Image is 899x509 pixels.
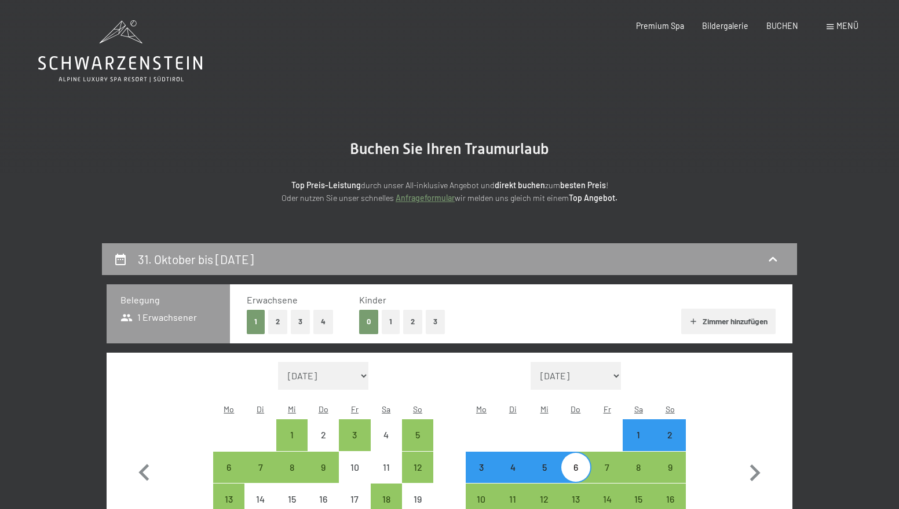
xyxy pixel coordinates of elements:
span: Erwachsene [247,294,298,305]
abbr: Mittwoch [288,404,296,414]
div: Anreise möglich [402,419,433,451]
abbr: Dienstag [509,404,517,414]
div: 4 [498,463,527,492]
div: Anreise möglich [623,452,654,483]
div: Anreise möglich [623,419,654,451]
div: Anreise nicht möglich [371,419,402,451]
div: Sat Nov 08 2025 [623,452,654,483]
button: 2 [403,310,422,334]
abbr: Sonntag [413,404,422,414]
strong: Top Angebot. [569,193,617,203]
div: Tue Oct 07 2025 [244,452,276,483]
div: Anreise möglich [528,452,560,483]
button: 3 [426,310,445,334]
abbr: Montag [224,404,234,414]
div: Sun Oct 05 2025 [402,419,433,451]
div: Anreise möglich [497,452,528,483]
div: Wed Nov 05 2025 [528,452,560,483]
button: 1 [382,310,400,334]
span: Menü [836,21,858,31]
span: Kinder [359,294,386,305]
h3: Belegung [120,294,216,306]
div: 2 [309,430,338,459]
abbr: Dienstag [257,404,264,414]
button: 1 [247,310,265,334]
span: Buchen Sie Ihren Traumurlaub [350,140,549,158]
div: Anreise möglich [339,419,370,451]
div: 11 [372,463,401,492]
button: Zimmer hinzufügen [681,309,776,334]
div: Anreise möglich [466,452,497,483]
div: Sat Nov 01 2025 [623,419,654,451]
button: 4 [313,310,333,334]
strong: Top Preis-Leistung [291,180,361,190]
div: Mon Oct 06 2025 [213,452,244,483]
span: 1 Erwachsener [120,311,197,324]
div: Anreise möglich [276,419,308,451]
div: 7 [593,463,622,492]
button: 0 [359,310,378,334]
div: 1 [277,430,306,459]
div: 8 [624,463,653,492]
abbr: Freitag [351,404,359,414]
div: 3 [467,463,496,492]
div: 6 [214,463,243,492]
abbr: Freitag [604,404,611,414]
div: Thu Oct 09 2025 [308,452,339,483]
div: 2 [656,430,685,459]
abbr: Donnerstag [319,404,328,414]
button: 2 [268,310,287,334]
div: Anreise nicht möglich [371,452,402,483]
div: 10 [340,463,369,492]
a: Bildergalerie [702,21,748,31]
div: 3 [340,430,369,459]
div: Mon Nov 03 2025 [466,452,497,483]
strong: direkt buchen [495,180,545,190]
div: Anreise möglich [402,452,433,483]
div: Anreise möglich [276,452,308,483]
div: Anreise nicht möglich [339,452,370,483]
div: Fri Nov 07 2025 [591,452,623,483]
div: Anreise möglich [213,452,244,483]
div: Wed Oct 01 2025 [276,419,308,451]
div: Anreise möglich [308,452,339,483]
div: Anreise möglich [655,452,686,483]
div: Sun Nov 02 2025 [655,419,686,451]
abbr: Samstag [382,404,390,414]
div: 6 [561,463,590,492]
abbr: Sonntag [666,404,675,414]
div: Anreise möglich [244,452,276,483]
div: Sun Nov 09 2025 [655,452,686,483]
div: 9 [309,463,338,492]
abbr: Donnerstag [571,404,580,414]
div: Thu Oct 02 2025 [308,419,339,451]
strong: besten Preis [560,180,606,190]
button: 3 [291,310,310,334]
div: 9 [656,463,685,492]
div: Wed Oct 08 2025 [276,452,308,483]
div: Fri Oct 03 2025 [339,419,370,451]
a: Premium Spa [636,21,684,31]
div: Sat Oct 11 2025 [371,452,402,483]
h2: 31. Oktober bis [DATE] [138,252,254,266]
div: Sat Oct 04 2025 [371,419,402,451]
abbr: Mittwoch [540,404,549,414]
div: 12 [403,463,432,492]
div: Tue Nov 04 2025 [497,452,528,483]
div: Thu Nov 06 2025 [560,452,591,483]
div: 5 [403,430,432,459]
abbr: Montag [476,404,487,414]
div: 5 [529,463,558,492]
div: 4 [372,430,401,459]
p: durch unser All-inklusive Angebot und zum ! Oder nutzen Sie unser schnelles wir melden uns gleich... [195,179,704,205]
a: BUCHEN [766,21,798,31]
div: 8 [277,463,306,492]
abbr: Samstag [634,404,643,414]
a: Anfrageformular [396,193,455,203]
div: Sun Oct 12 2025 [402,452,433,483]
div: Anreise nicht möglich [308,419,339,451]
div: Fri Oct 10 2025 [339,452,370,483]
